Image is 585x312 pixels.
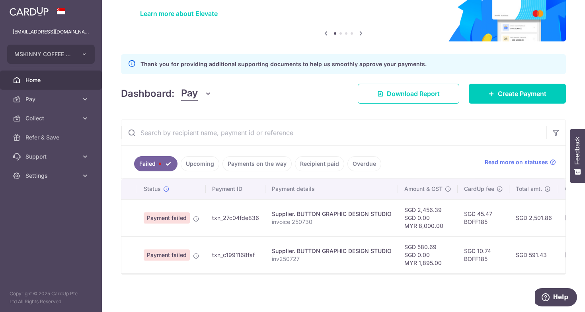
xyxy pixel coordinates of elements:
td: SGD 10.74 BOFF185 [458,236,509,273]
span: Read more on statuses [485,158,548,166]
span: Payment failed [144,249,190,261]
button: MSKINNY COFFEE PTE. LTD. [7,45,95,64]
td: SGD 2,501.86 [509,199,558,236]
span: Refer & Save [25,133,78,141]
span: Settings [25,172,78,180]
a: Download Report [358,84,459,104]
th: Payment ID [206,179,265,199]
a: Read more on statuses [485,158,556,166]
a: Recipient paid [295,156,344,171]
span: Pay [25,95,78,103]
td: txn_c1991168faf [206,236,265,273]
span: CardUp fee [464,185,494,193]
span: Create Payment [498,89,546,98]
button: Pay [181,86,212,101]
span: Home [25,76,78,84]
td: SGD 591.43 [509,236,558,273]
span: Download Report [387,89,440,98]
a: Create Payment [469,84,566,104]
span: Feedback [574,137,581,165]
td: SGD 580.69 SGD 0.00 MYR 1,895.00 [398,236,458,273]
span: Pay [181,86,198,101]
div: Supplier. BUTTON GRAPHIC DESIGN STUDIO [272,247,392,255]
h4: Dashboard: [121,86,175,101]
td: SGD 45.47 BOFF185 [458,199,509,236]
span: Total amt. [516,185,542,193]
button: Feedback - Show survey [570,129,585,183]
span: Status [144,185,161,193]
a: Payments on the way [222,156,292,171]
div: Supplier. BUTTON GRAPHIC DESIGN STUDIO [272,210,392,218]
a: Failed [134,156,177,171]
img: CardUp [10,6,49,16]
span: MSKINNY COFFEE PTE. LTD. [14,50,73,58]
iframe: Opens a widget where you can find more information [535,288,577,308]
th: Payment details [265,179,398,199]
a: Upcoming [181,156,219,171]
p: inv250727 [272,255,392,263]
input: Search by recipient name, payment id or reference [121,120,546,145]
a: Learn more about Elevate [140,10,218,18]
p: invoice 250730 [272,218,392,226]
span: Support [25,153,78,161]
span: Collect [25,114,78,122]
a: Overdue [347,156,381,171]
p: Thank you for providing additional supporting documents to help us smoothly approve your payments. [140,59,427,69]
span: Amount & GST [404,185,443,193]
p: [EMAIL_ADDRESS][DOMAIN_NAME] [13,28,89,36]
td: SGD 2,456.39 SGD 0.00 MYR 8,000.00 [398,199,458,236]
td: txn_27c04fde836 [206,199,265,236]
span: Payment failed [144,212,190,224]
